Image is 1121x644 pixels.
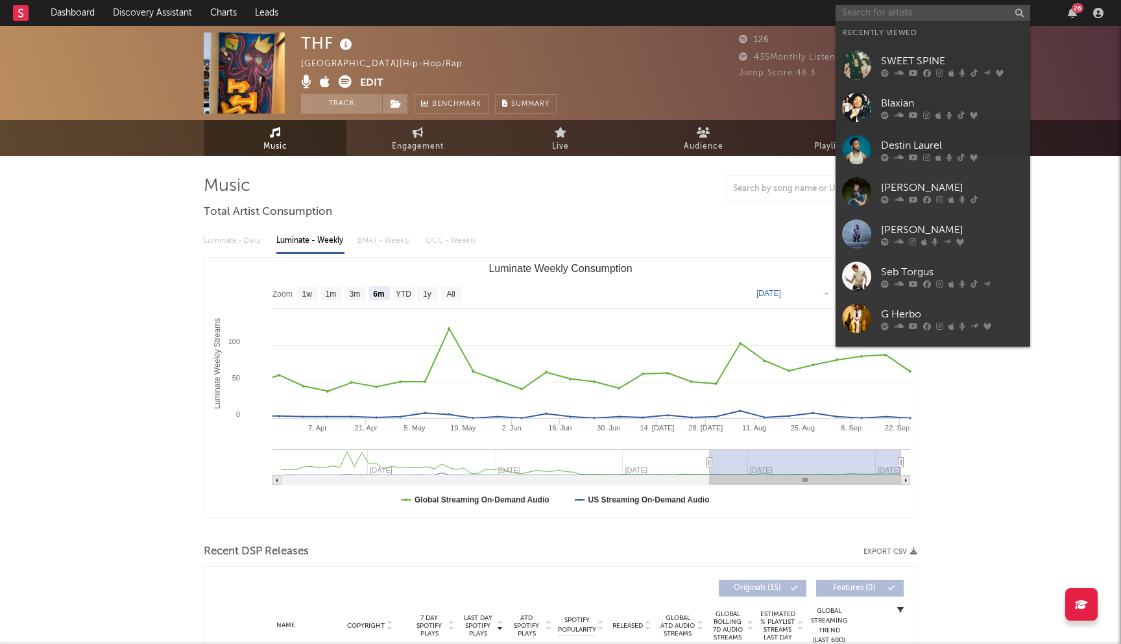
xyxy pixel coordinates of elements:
[660,614,695,638] span: Global ATD Audio Streams
[263,139,287,155] span: Music
[301,32,356,54] div: THF
[719,580,806,597] button: Originals(15)
[276,230,344,252] div: Luminate - Weekly
[836,255,1030,297] a: Seb Torgus
[836,44,1030,86] a: SWEET SPINE
[640,424,675,432] text: 14. [DATE]
[710,610,745,641] span: Global Rolling 7D Audio Streams
[204,258,917,517] svg: Luminate Weekly Consumption
[881,180,1024,195] div: [PERSON_NAME]
[232,374,240,382] text: 50
[836,297,1030,340] a: G Herbo
[814,139,878,155] span: Playlists/Charts
[863,548,917,556] button: Export CSV
[404,424,426,432] text: 5. May
[1072,3,1083,13] div: 26
[446,290,455,299] text: All
[739,53,849,62] span: 435 Monthly Listeners
[228,338,240,345] text: 100
[881,95,1024,111] div: Blaxian
[688,424,723,432] text: 28. [DATE]
[881,138,1024,153] div: Destin Laurel
[360,75,383,92] button: Edit
[816,580,904,597] button: Features(0)
[548,424,572,432] text: 16. Jun
[791,424,815,432] text: 25. Aug
[742,424,766,432] text: 11. Aug
[347,622,385,630] span: Copyright
[684,139,723,155] span: Audience
[632,120,775,156] a: Audience
[489,120,632,156] a: Live
[739,36,769,44] span: 126
[825,584,884,592] span: Features ( 0 )
[881,264,1024,280] div: Seb Torgus
[612,622,643,630] span: Released
[308,424,327,432] text: 7. Apr
[836,340,1030,382] a: Hollyy
[495,94,557,114] button: Summary
[272,290,293,299] text: Zoom
[301,56,477,72] div: [GEOGRAPHIC_DATA] | Hip-Hop/Rap
[509,614,544,638] span: ATD Spotify Plays
[727,184,863,194] input: Search by song name or URL
[243,621,328,630] div: Name
[423,290,431,299] text: 1y
[885,424,910,432] text: 22. Sep
[558,615,596,635] span: Spotify Popularity
[822,289,830,298] text: →
[775,120,917,156] a: Playlists/Charts
[881,306,1024,322] div: G Herbo
[373,290,384,299] text: 6m
[432,97,481,112] span: Benchmark
[588,495,710,504] text: US Streaming On-Demand Audio
[842,25,1024,41] div: Recently Viewed
[346,120,489,156] a: Engagement
[760,610,795,641] span: Estimated % Playlist Streams Last Day
[415,495,549,504] text: Global Streaming On-Demand Audio
[204,544,309,560] span: Recent DSP Releases
[412,614,446,638] span: 7 Day Spotify Plays
[392,139,444,155] span: Engagement
[836,171,1030,213] a: [PERSON_NAME]
[836,213,1030,255] a: [PERSON_NAME]
[552,139,569,155] span: Live
[511,101,549,108] span: Summary
[236,410,240,418] text: 0
[204,120,346,156] a: Music
[461,614,495,638] span: Last Day Spotify Plays
[1068,8,1077,18] button: 26
[301,94,382,114] button: Track
[836,129,1030,171] a: Destin Laurel
[396,290,411,299] text: YTD
[450,424,476,432] text: 19. May
[355,424,378,432] text: 21. Apr
[841,424,862,432] text: 8. Sep
[881,53,1024,69] div: SWEET SPINE
[326,290,337,299] text: 1m
[881,222,1024,238] div: [PERSON_NAME]
[836,86,1030,129] a: Blaxian
[213,318,222,409] text: Luminate Weekly Streams
[597,424,620,432] text: 30. Jun
[727,584,787,592] span: Originals ( 15 )
[739,69,815,77] span: Jump Score: 46.3
[756,289,781,298] text: [DATE]
[414,94,488,114] a: Benchmark
[350,290,361,299] text: 3m
[836,5,1030,21] input: Search for artists
[488,263,632,274] text: Luminate Weekly Consumption
[502,424,522,432] text: 2. Jun
[302,290,313,299] text: 1w
[204,204,332,220] span: Total Artist Consumption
